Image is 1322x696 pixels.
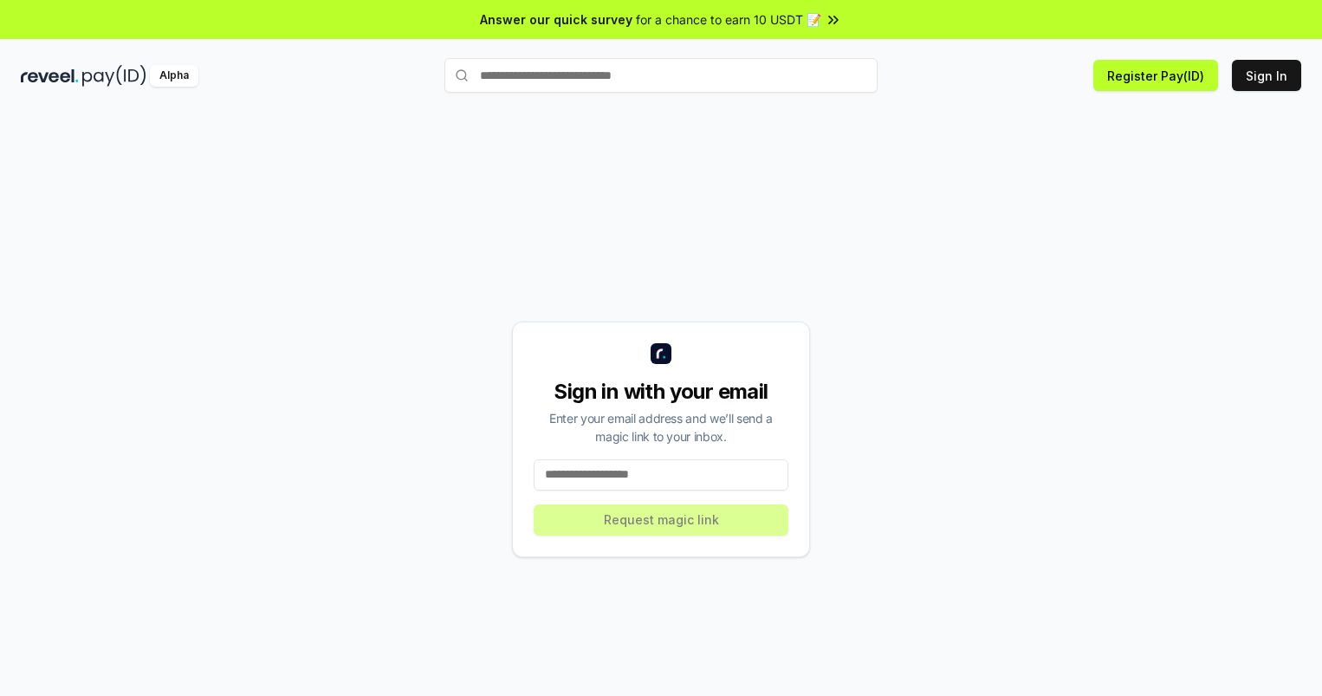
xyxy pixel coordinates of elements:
button: Sign In [1232,60,1301,91]
span: for a chance to earn 10 USDT 📝 [636,10,821,29]
button: Register Pay(ID) [1093,60,1218,91]
img: pay_id [82,65,146,87]
span: Answer our quick survey [480,10,632,29]
img: reveel_dark [21,65,79,87]
img: logo_small [651,343,671,364]
div: Enter your email address and we’ll send a magic link to your inbox. [534,409,788,446]
div: Alpha [150,65,198,87]
div: Sign in with your email [534,378,788,406]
